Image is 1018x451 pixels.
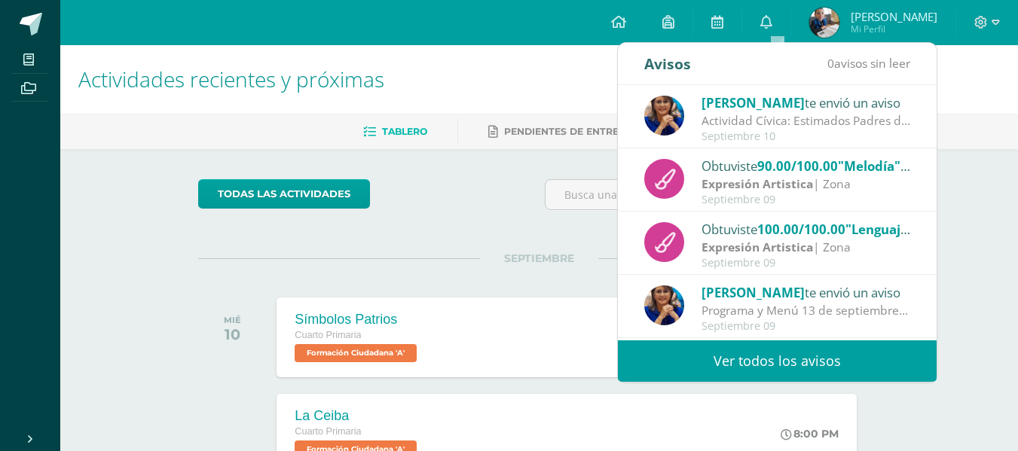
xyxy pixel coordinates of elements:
div: Septiembre 09 [702,194,911,206]
div: Septiembre 09 [702,257,911,270]
a: Pendientes de entrega [488,120,633,144]
div: Avisos [644,43,691,84]
div: Símbolos Patrios [295,312,420,328]
span: "Melodía" [838,157,910,175]
span: 0 [827,55,834,72]
span: Mi Perfil [851,23,937,35]
div: | Zona [702,239,911,256]
span: Pendientes de entrega [504,126,633,137]
span: [PERSON_NAME] [851,9,937,24]
div: 10 [224,325,241,343]
div: Actividad Cívica: Estimados Padres de Familia: Deseamos que la paz y amor de la familia de Nazare... [702,112,911,130]
img: 95e1fc5586ecc87fd63817d2479861d1.png [809,8,839,38]
a: todas las Actividades [198,179,370,209]
div: Obtuviste en [702,219,911,239]
img: 5d6f35d558c486632aab3bda9a330e6b.png [644,285,684,325]
span: 100.00/100.00 [757,221,845,238]
div: Programa y Menú 13 de septiembre: Estimados Padres de Familia: enviamos adjunto el programa de la... [702,302,911,319]
span: Formación Ciudadana 'A' [295,344,417,362]
span: "Lenguaje musical" [845,221,965,238]
img: 5d6f35d558c486632aab3bda9a330e6b.png [644,96,684,136]
span: Actividades recientes y próximas [78,65,384,93]
div: Obtuviste en [702,156,911,175]
span: Cuarto Primaria [295,426,361,437]
span: 90.00/100.00 [757,157,838,175]
span: SEPTIEMBRE [480,251,598,265]
div: te envió un aviso [702,282,911,302]
div: Septiembre 10 [702,130,911,143]
strong: Expresión Artistica [702,175,813,192]
div: MIÉ [224,315,241,325]
div: te envió un aviso [702,93,911,112]
span: [PERSON_NAME] [702,94,805,111]
a: Tablero [363,120,427,144]
input: Busca una actividad próxima aquí... [546,180,879,209]
a: Ver todos los avisos [618,340,937,382]
strong: Expresión Artistica [702,239,813,255]
div: 8:00 PM [781,427,839,440]
div: Septiembre 09 [702,320,911,333]
div: La Ceiba [295,408,420,424]
span: [PERSON_NAME] [702,284,805,301]
span: avisos sin leer [827,55,910,72]
span: Tablero [382,126,427,137]
div: | Zona [702,175,911,193]
span: Cuarto Primaria [295,330,361,340]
